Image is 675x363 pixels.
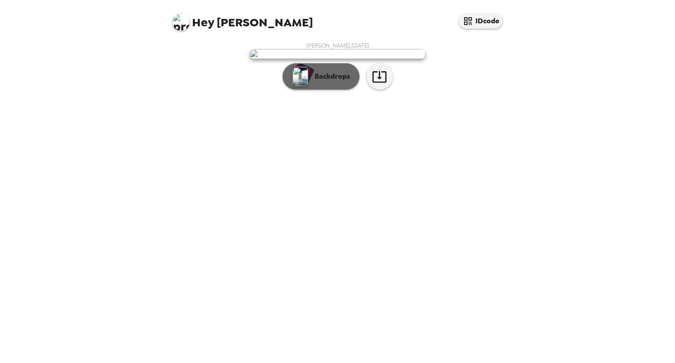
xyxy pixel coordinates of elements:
[283,63,359,90] button: Backdrops
[306,42,369,49] span: [PERSON_NAME] , [DATE]
[192,15,214,30] span: Hey
[250,49,425,59] img: user
[459,13,503,29] button: IDcode
[310,71,350,82] p: Backdrops
[172,13,190,31] img: profile pic
[172,9,313,29] span: [PERSON_NAME]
